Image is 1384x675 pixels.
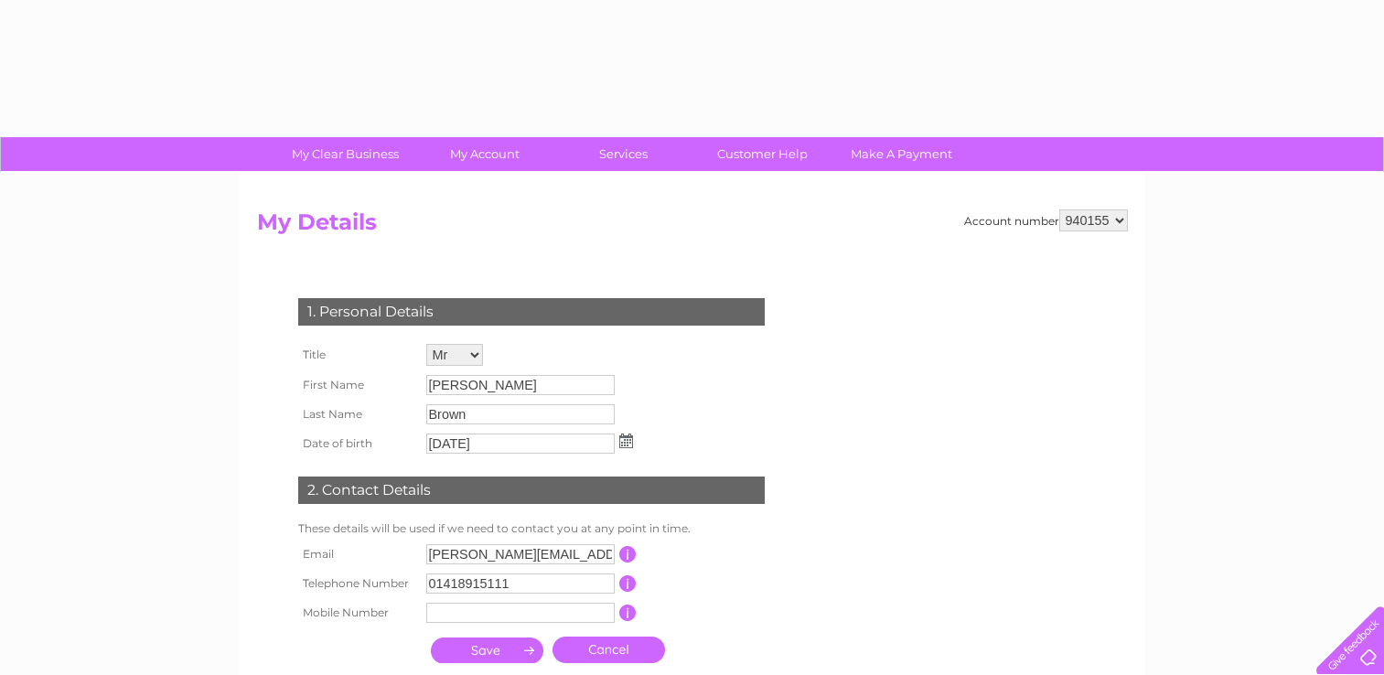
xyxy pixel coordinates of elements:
h2: My Details [257,209,1128,244]
td: These details will be used if we need to contact you at any point in time. [294,518,769,540]
div: 2. Contact Details [298,477,765,504]
th: Mobile Number [294,598,422,627]
div: Account number [964,209,1128,231]
a: Cancel [553,637,665,663]
th: Email [294,540,422,569]
th: Title [294,339,422,370]
input: Information [619,575,637,592]
th: Telephone Number [294,569,422,598]
a: My Account [409,137,560,171]
input: Information [619,605,637,621]
th: Last Name [294,400,422,429]
th: Date of birth [294,429,422,458]
a: Customer Help [687,137,838,171]
img: ... [619,434,633,448]
input: Submit [431,637,543,663]
input: Information [619,546,637,562]
a: Services [548,137,699,171]
a: Make A Payment [826,137,977,171]
div: 1. Personal Details [298,298,765,326]
a: My Clear Business [270,137,421,171]
th: First Name [294,370,422,400]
